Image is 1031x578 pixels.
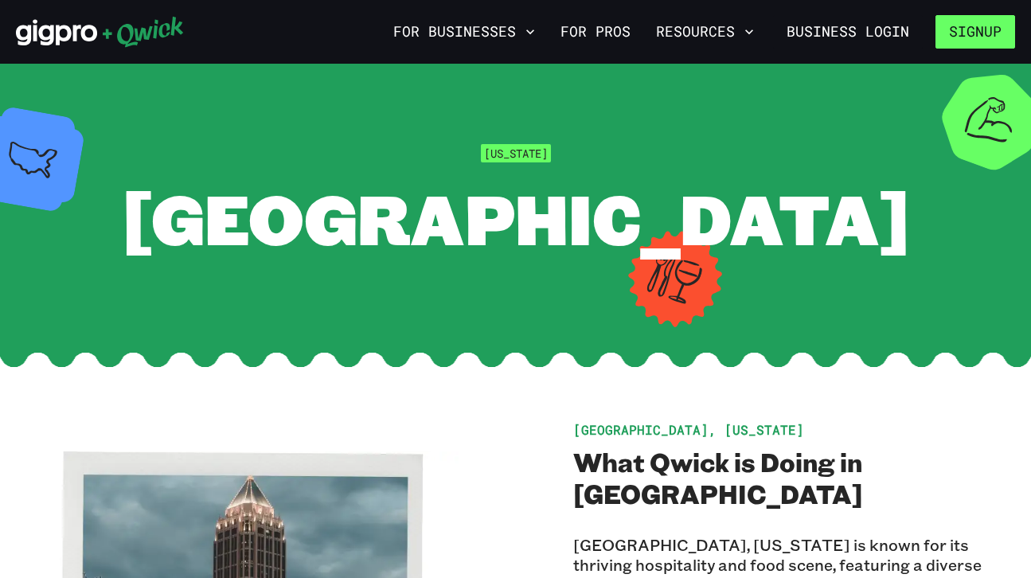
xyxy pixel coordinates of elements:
[573,446,1016,510] h2: What Qwick is Doing in [GEOGRAPHIC_DATA]
[387,18,541,45] button: For Businesses
[935,15,1015,49] button: Signup
[650,18,760,45] button: Resources
[773,15,923,49] a: Business Login
[481,144,551,162] span: [US_STATE]
[573,421,804,438] span: [GEOGRAPHIC_DATA], [US_STATE]
[122,172,910,264] span: [GEOGRAPHIC_DATA]
[554,18,637,45] a: For Pros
